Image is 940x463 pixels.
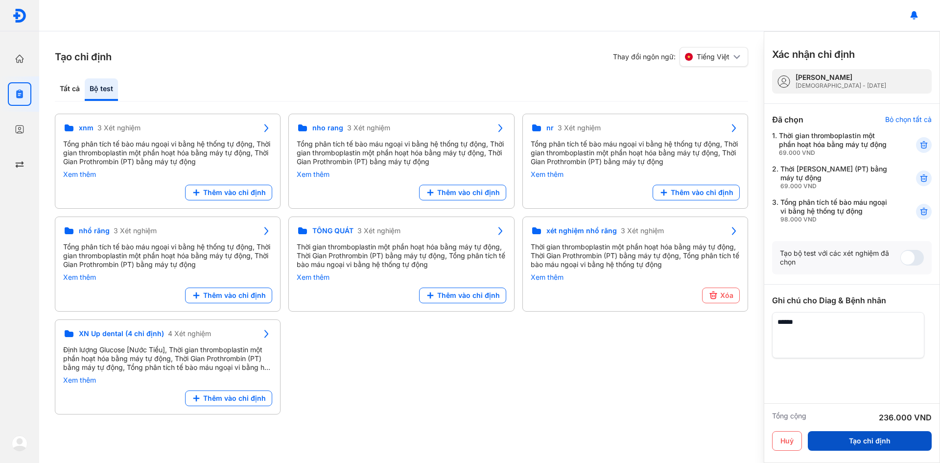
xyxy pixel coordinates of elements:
[63,345,272,372] div: Định lượng Glucose [Nước Tiểu], Thời gian thromboplastin một phần hoạt hóa bằng máy tự động, Thời...
[546,123,554,132] span: nr
[203,291,266,300] span: Thêm vào chỉ định
[613,47,748,67] div: Thay đổi ngôn ngữ:
[772,114,803,125] div: Đã chọn
[185,390,272,406] button: Thêm vào chỉ định
[779,149,892,157] div: 69.000 VND
[297,243,506,269] div: Thời gian thromboplastin một phần hoạt hóa bằng máy tự động, Thời Gian Prothrombin (PT) bằng máy ...
[63,273,272,282] div: Xem thêm
[531,243,740,269] div: Thời gian thromboplastin một phần hoạt hóa bằng máy tự động, Thời Gian Prothrombin (PT) bằng máy ...
[702,288,740,303] button: Xóa
[63,376,272,385] div: Xem thêm
[114,226,157,235] span: 3 Xét nghiệm
[312,226,353,235] span: TỔNG QUÁT
[720,291,733,300] span: Xóa
[531,140,740,166] div: Tổng phân tích tế bào máu ngoại vi bằng hệ thống tự động, Thời gian thromboplastin một phần hoạt ...
[419,185,506,200] button: Thêm vào chỉ định
[297,170,506,179] div: Xem thêm
[297,140,506,166] div: Tổng phân tích tế bào máu ngoại vi bằng hệ thống tự động, Thời gian thromboplastin một phần hoạt ...
[437,291,500,300] span: Thêm vào chỉ định
[185,288,272,303] button: Thêm vào chỉ định
[772,294,932,306] div: Ghi chú cho Diag & Bệnh nhân
[558,123,601,132] span: 3 Xét nghiệm
[79,226,110,235] span: nhổ răng
[621,226,664,235] span: 3 Xét nghiệm
[168,329,211,338] span: 4 Xét nghiệm
[55,78,85,101] div: Tất cả
[546,226,617,235] span: xét nghiệm nhổ răng
[780,249,900,267] div: Tạo bộ test với các xét nghiệm đã chọn
[312,123,343,132] span: nho rang
[12,436,27,451] img: logo
[885,115,932,124] div: Bỏ chọn tất cả
[796,73,886,82] div: [PERSON_NAME]
[772,165,892,190] div: 2.
[697,52,729,61] span: Tiếng Việt
[97,123,141,132] span: 3 Xét nghiệm
[808,431,932,451] button: Tạo chỉ định
[437,188,500,197] span: Thêm vào chỉ định
[780,165,892,190] div: Thời [PERSON_NAME] (PT) bằng máy tự động
[779,131,892,157] div: Thời gian thromboplastin một phần hoạt hóa bằng máy tự động
[203,188,266,197] span: Thêm vào chỉ định
[357,226,400,235] span: 3 Xét nghiệm
[780,182,892,190] div: 69.000 VND
[653,185,740,200] button: Thêm vào chỉ định
[671,188,733,197] span: Thêm vào chỉ định
[796,82,886,90] div: [DEMOGRAPHIC_DATA] - [DATE]
[12,8,27,23] img: logo
[203,394,266,403] span: Thêm vào chỉ định
[63,170,272,179] div: Xem thêm
[531,170,740,179] div: Xem thêm
[63,243,272,269] div: Tổng phân tích tế bào máu ngoại vi bằng hệ thống tự động, Thời gian thromboplastin một phần hoạt ...
[772,412,806,423] div: Tổng cộng
[297,273,506,282] div: Xem thêm
[772,431,802,451] button: Huỷ
[772,131,892,157] div: 1.
[185,185,272,200] button: Thêm vào chỉ định
[63,140,272,166] div: Tổng phân tích tế bào máu ngoại vi bằng hệ thống tự động, Thời gian thromboplastin một phần hoạt ...
[347,123,390,132] span: 3 Xét nghiệm
[772,198,892,223] div: 3.
[85,78,118,101] div: Bộ test
[879,412,932,423] div: 236.000 VND
[780,216,892,223] div: 98.000 VND
[55,50,112,64] h3: Tạo chỉ định
[780,198,892,223] div: Tổng phân tích tế bào máu ngoại vi bằng hệ thống tự động
[772,48,855,61] h3: Xác nhận chỉ định
[419,288,506,303] button: Thêm vào chỉ định
[531,273,740,282] div: Xem thêm
[79,123,94,132] span: xnm
[79,329,164,338] span: XN Up dental (4 chỉ định)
